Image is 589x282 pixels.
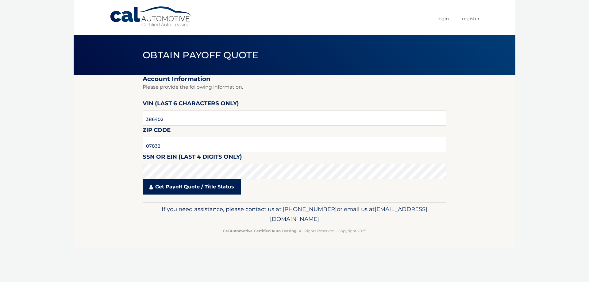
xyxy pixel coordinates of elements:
[143,126,171,137] label: Zip Code
[147,228,442,234] p: - All Rights Reserved - Copyright 2025
[143,99,239,110] label: VIN (last 6 characters only)
[143,83,446,91] p: Please provide the following information.
[283,206,337,213] span: [PHONE_NUMBER]
[143,152,242,164] label: SSN or EIN (last 4 digits only)
[143,49,258,61] span: Obtain Payoff Quote
[143,179,241,195] a: Get Payoff Quote / Title Status
[462,14,479,24] a: Register
[223,229,296,233] strong: Cal Automotive Certified Auto Leasing
[110,6,192,28] a: Cal Automotive
[147,204,442,224] p: If you need assistance, please contact us at: or email us at
[437,14,449,24] a: Login
[143,75,446,83] h2: Account Information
